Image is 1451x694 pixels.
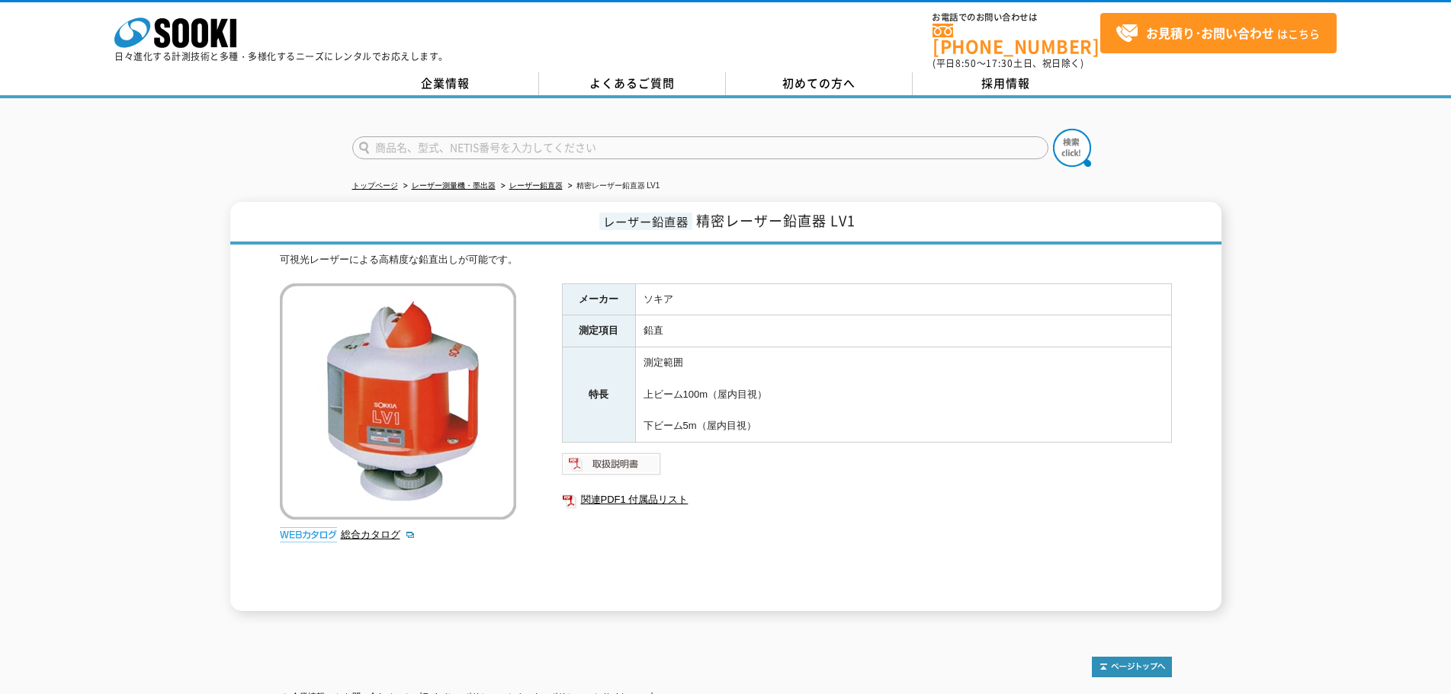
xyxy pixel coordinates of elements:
[114,52,448,61] p: 日々進化する計測技術と多種・多様化するニーズにレンタルでお応えします。
[280,252,1172,268] div: 可視光レーザーによる高精度な鉛直出しが可能です。
[562,490,1172,510] a: 関連PDF1 付属品リスト
[933,13,1100,22] span: お電話でのお問い合わせは
[352,181,398,190] a: トップページ
[635,283,1171,315] td: ソキア
[782,75,856,91] span: 初めての方へ
[562,462,662,473] a: 取扱説明書
[1146,24,1274,42] strong: お見積り･お問い合わせ
[562,283,635,315] th: メーカー
[280,527,337,542] img: webカタログ
[352,72,539,95] a: 企業情報
[913,72,1099,95] a: 採用情報
[562,452,662,476] img: 取扱説明書
[599,213,692,230] span: レーザー鉛直器
[352,136,1048,159] input: 商品名、型式、NETIS番号を入力してください
[562,315,635,347] th: 測定項目
[565,178,660,194] li: 精密レーザー鉛直器 LV1
[341,529,416,540] a: 総合カタログ
[933,24,1100,55] a: [PHONE_NUMBER]
[635,315,1171,347] td: 鉛直
[1100,13,1337,53] a: お見積り･お問い合わせはこちら
[696,210,856,231] span: 精密レーザー鉛直器 LV1
[986,56,1013,70] span: 17:30
[726,72,913,95] a: 初めての方へ
[635,347,1171,443] td: 測定範囲 上ビーム100m（屋内目視） 下ビーム5m（屋内目視）
[1053,129,1091,167] img: btn_search.png
[1092,657,1172,677] img: トップページへ
[280,283,516,520] img: 精密レーザー鉛直器 LV1
[412,181,496,190] a: レーザー測量機・墨出器
[1116,22,1320,45] span: はこちら
[509,181,563,190] a: レーザー鉛直器
[562,347,635,443] th: 特長
[933,56,1083,70] span: (平日 ～ 土日、祝日除く)
[955,56,977,70] span: 8:50
[539,72,726,95] a: よくあるご質問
